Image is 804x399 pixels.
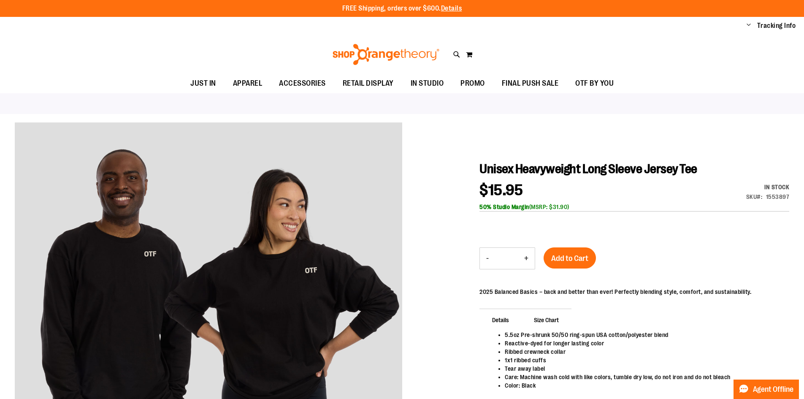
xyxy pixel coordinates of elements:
span: RETAIL DISPLAY [343,74,394,93]
img: Shop Orangetheory [331,44,441,65]
li: Ribbed crewneck collar​ [505,347,781,356]
button: Agent Offline [734,380,799,399]
b: 50% Studio Margin [479,204,529,210]
button: Increase product quantity [518,248,535,269]
li: Reactive-dyed for longer lasting color​ [505,339,781,347]
a: PROMO [452,74,493,93]
button: Add to Cart [544,247,596,269]
input: Product quantity [495,248,518,269]
li: Tear away label​ [505,364,781,373]
span: Unisex Heavyweight Long Sleeve Jersey Tee [479,162,697,176]
button: Decrease product quantity [480,248,495,269]
strong: SKU [746,193,763,200]
span: OTF BY YOU [575,74,614,93]
div: (MSRP: $31.90) [479,203,789,211]
span: FINAL PUSH SALE [502,74,559,93]
a: Tracking Info [757,21,796,30]
span: PROMO [460,74,485,93]
span: Add to Cart [551,254,588,263]
li: Color: Black [505,381,781,390]
div: Availability [746,183,790,191]
a: RETAIL DISPLAY [334,74,402,93]
span: JUST IN [190,74,216,93]
a: IN STUDIO [402,74,452,93]
li: 5.5oz Pre-shrunk 50/50 ring-spun USA cotton/polyester blend​ [505,331,781,339]
div: 1553897 [766,193,790,201]
span: $15.95 [479,182,523,199]
span: Size Chart [521,309,571,331]
a: OTF BY YOU [567,74,622,93]
span: Details [479,309,522,331]
a: JUST IN [182,74,225,93]
span: ACCESSORIES [279,74,326,93]
div: In stock [746,183,790,191]
span: APPAREL [233,74,263,93]
a: FINAL PUSH SALE [493,74,567,93]
a: APPAREL [225,74,271,93]
a: Details [441,5,462,12]
p: 2025 Balanced Basics – back and better than ever! Perfectly blending style, comfort, and sustaina... [479,288,751,296]
span: Agent Offline [753,385,793,394]
a: ACCESSORIES [271,74,334,93]
span: IN STUDIO [411,74,444,93]
p: FREE Shipping, orders over $600. [342,4,462,14]
li: 1x1 ribbed cuffs​​ [505,356,781,364]
li: Care: Machine wash cold with like colors, tumble dry low, do not iron and do not bleach [505,373,781,381]
button: Account menu [747,22,751,30]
